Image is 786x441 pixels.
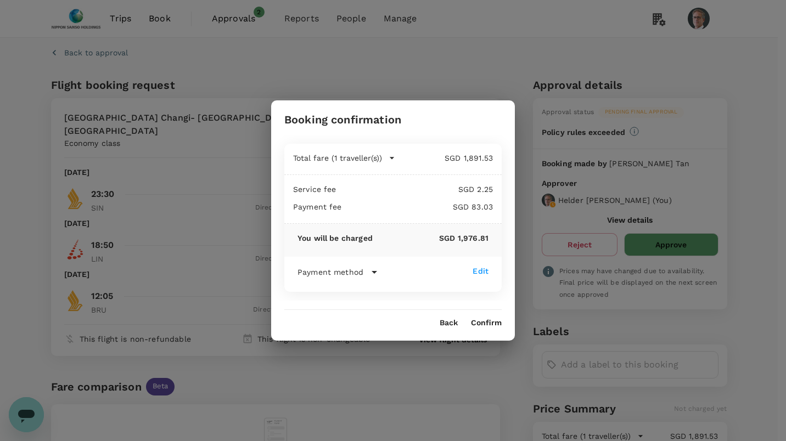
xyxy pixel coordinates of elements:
[293,184,336,195] p: Service fee
[297,233,373,244] p: You will be charged
[336,184,493,195] p: SGD 2.25
[297,267,363,278] p: Payment method
[473,265,489,276] div: Edit
[293,201,342,212] p: Payment fee
[471,319,502,327] button: Confirm
[293,152,382,163] p: Total fare (1 traveller(s))
[284,114,401,126] h3: Booking confirmation
[440,319,458,327] button: Back
[293,152,395,163] button: Total fare (1 traveller(s))
[342,201,493,212] p: SGD 83.03
[395,152,493,163] p: SGD 1,891.53
[373,233,489,244] p: SGD 1,976.81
